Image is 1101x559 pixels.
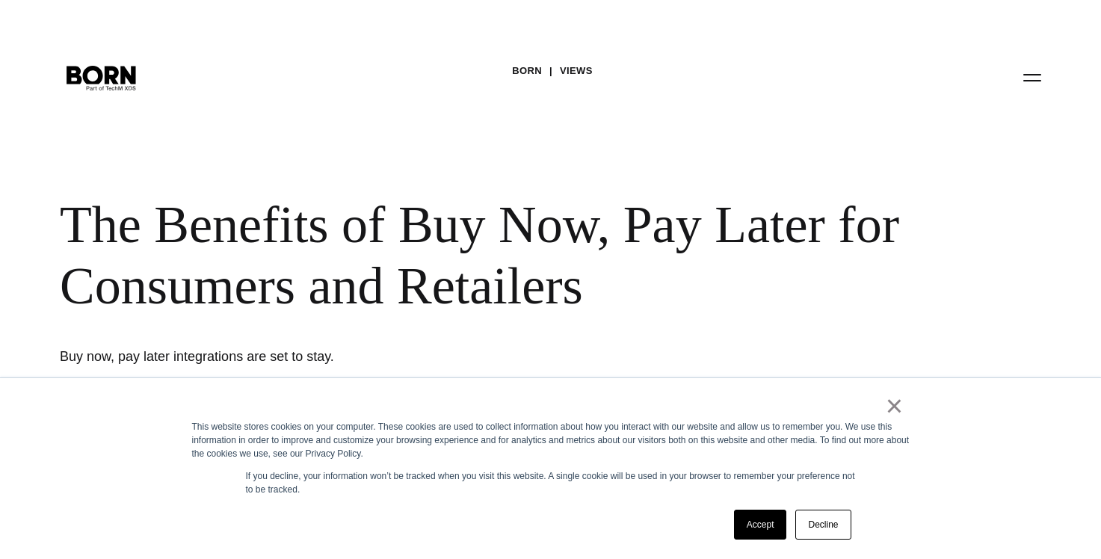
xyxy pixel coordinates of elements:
[886,399,904,413] a: ×
[734,510,787,540] a: Accept
[1014,61,1050,93] button: Open
[560,60,593,82] a: Views
[60,346,508,367] h1: Buy now, pay later integrations are set to stay.
[512,60,542,82] a: BORN
[192,420,910,460] div: This website stores cookies on your computer. These cookies are used to collect information about...
[795,510,851,540] a: Decline
[246,469,856,496] p: If you decline, your information won’t be tracked when you visit this website. A single cookie wi...
[60,194,912,316] div: The Benefits of Buy Now, Pay Later for Consumers and Retailers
